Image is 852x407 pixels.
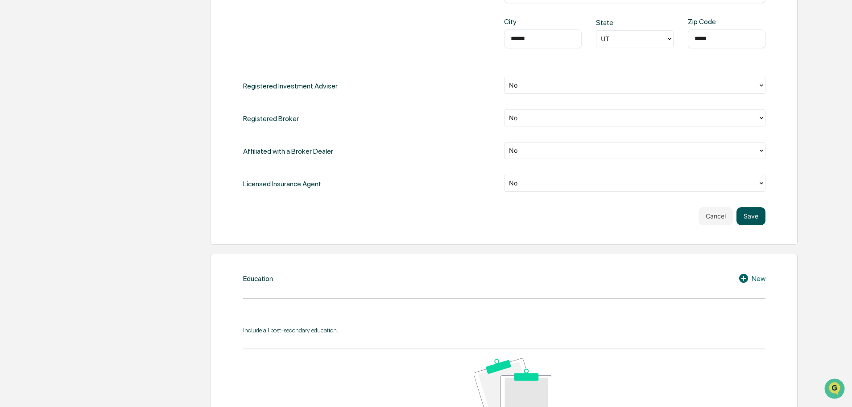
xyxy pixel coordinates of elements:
[89,151,108,158] span: Pylon
[243,109,299,128] div: Registered Broker
[243,142,333,160] div: Affiliated with a Broker Dealer
[5,109,61,125] a: 🖐️Preclearance
[596,18,631,27] div: State
[9,130,16,138] div: 🔎
[243,175,321,193] div: Licensed Insurance Agent
[5,126,60,142] a: 🔎Data Lookup
[9,68,25,84] img: 1746055101610-c473b297-6a78-478c-a979-82029cc54cd1
[18,113,58,122] span: Preclearance
[243,274,273,283] div: Education
[243,77,338,95] div: Registered Investment Adviser
[30,77,113,84] div: We're available if you need us!
[738,273,765,284] div: New
[152,71,162,82] button: Start new chat
[61,109,114,125] a: 🗄️Attestations
[736,207,765,225] button: Save
[18,130,56,138] span: Data Lookup
[9,113,16,121] div: 🖐️
[9,19,162,33] p: How can we help?
[823,378,848,402] iframe: Open customer support
[74,113,111,122] span: Attestations
[699,207,733,225] button: Cancel
[63,151,108,158] a: Powered byPylon
[688,17,723,26] div: Zip Code
[65,113,72,121] div: 🗄️
[504,17,539,26] div: City
[243,327,765,334] div: Include all post-secondary education.
[30,68,146,77] div: Start new chat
